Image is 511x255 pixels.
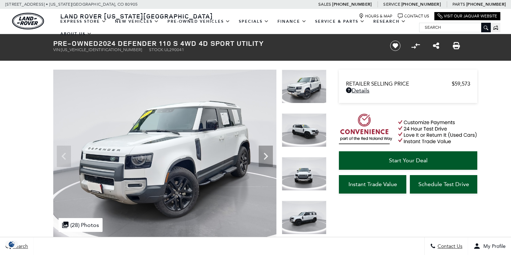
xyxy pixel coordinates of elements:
[56,12,217,20] a: Land Rover [US_STATE][GEOGRAPHIC_DATA]
[164,47,184,52] span: UL290041
[466,1,506,7] a: [PHONE_NUMBER]
[480,243,506,249] span: My Profile
[359,13,392,19] a: Hours & Map
[436,243,462,249] span: Contact Us
[12,13,44,29] a: land-rover
[452,81,470,87] span: $59,573
[438,13,497,19] a: Visit Our Jaguar Website
[339,151,477,170] a: Start Your Deal
[282,70,326,103] img: Used 2024 Fuji White Land Rover S image 1
[56,15,419,40] nav: Main Navigation
[53,70,276,237] img: Used 2024 Fuji White Land Rover S image 1
[4,240,20,248] section: Click to Open Cookie Consent Modal
[5,2,138,7] a: [STREET_ADDRESS] • [US_STATE][GEOGRAPHIC_DATA], CO 80905
[282,201,326,234] img: Used 2024 Fuji White Land Rover S image 4
[468,237,511,255] button: Open user profile menu
[59,218,103,232] div: (28) Photos
[410,175,477,194] a: Schedule Test Drive
[348,181,397,188] span: Instant Trade Value
[56,28,96,40] a: About Us
[12,13,44,29] img: Land Rover
[339,175,406,194] a: Instant Trade Value
[60,12,213,20] span: Land Rover [US_STATE][GEOGRAPHIC_DATA]
[61,47,142,52] span: [US_VEHICLE_IDENTIFICATION_NUMBER]
[318,2,331,7] span: Sales
[53,39,378,47] h1: 2024 Defender 110 S 4WD 4D Sport Utility
[383,2,400,7] span: Service
[111,15,163,28] a: New Vehicles
[311,15,369,28] a: Service & Parts
[332,1,372,7] a: [PHONE_NUMBER]
[346,81,452,87] span: Retailer Selling Price
[346,87,470,94] a: Details
[433,42,439,50] a: Share this Pre-Owned 2024 Defender 110 S 4WD 4D Sport Utility
[282,113,326,147] img: Used 2024 Fuji White Land Rover S image 2
[53,47,61,52] span: VIN:
[452,2,465,7] span: Parts
[346,81,470,87] a: Retailer Selling Price $59,573
[419,23,490,32] input: Search
[163,15,235,28] a: Pre-Owned Vehicles
[389,157,428,164] span: Start Your Deal
[369,15,410,28] a: Research
[149,47,164,52] span: Stock:
[56,15,111,28] a: EXPRESS STORE
[453,42,460,50] a: Print this Pre-Owned 2024 Defender 110 S 4WD 4D Sport Utility
[418,181,469,188] span: Schedule Test Drive
[398,13,429,19] a: Contact Us
[282,157,326,191] img: Used 2024 Fuji White Land Rover S image 3
[388,40,403,51] button: Save vehicle
[401,1,441,7] a: [PHONE_NUMBER]
[410,40,421,51] button: Compare vehicle
[235,15,273,28] a: Specials
[53,38,99,48] strong: Pre-Owned
[273,15,311,28] a: Finance
[259,146,273,167] div: Next
[4,240,20,248] img: Opt-Out Icon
